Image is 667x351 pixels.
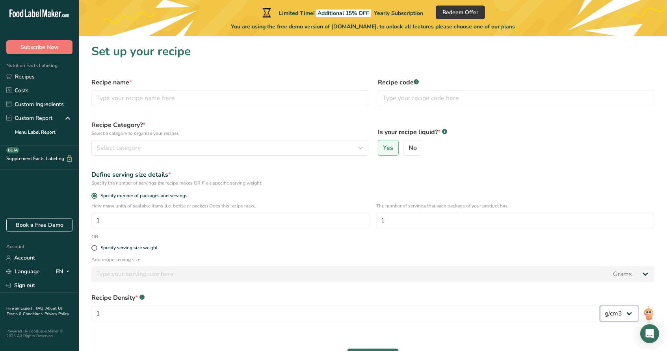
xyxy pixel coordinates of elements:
input: Type your recipe name here [91,90,368,106]
div: BETA [6,147,19,153]
div: Recipe Density [91,293,600,302]
span: Select category [97,143,141,153]
button: Select category [91,140,368,156]
label: Recipe Category? [91,120,368,137]
p: Select a category to organize your recipes [91,130,368,137]
a: FAQ . [36,306,45,311]
span: Yes [383,144,393,152]
div: Custom Report [6,114,52,122]
button: Redeem Offer [436,6,485,19]
p: How many units of sealable items (i.e. bottle or packet) Does this recipe make. [91,202,370,209]
img: ai-bot.1dcbe71.gif [643,306,654,323]
p: Add recipe serving size. [91,256,654,263]
span: Redeem Offer [442,8,478,17]
input: Type your density here [91,306,600,321]
div: Define serving size details [91,170,654,179]
div: EN [56,267,72,276]
a: Language [6,265,40,278]
span: Subscribe Now [20,43,59,51]
span: plans [501,23,515,30]
a: Terms & Conditions . [7,311,45,317]
button: Subscribe Now [6,40,72,54]
span: Yearly Subscription [374,9,423,17]
h1: Set up your recipe [91,43,654,60]
label: Recipe code [378,78,655,87]
div: Specify serving size weight [100,245,158,251]
span: Specify number of packages and servings [97,193,188,199]
input: Type your recipe code here [378,90,655,106]
div: OR [87,233,103,240]
a: About Us . [6,306,63,317]
div: Limited Time! [261,8,423,17]
span: You are using the free demo version of [DOMAIN_NAME], to unlock all features please choose one of... [231,22,515,31]
div: Powered By FoodLabelMaker © 2025 All Rights Reserved [6,329,72,338]
span: No [409,144,417,152]
input: Type your serving size here [91,266,608,282]
a: Privacy Policy [45,311,69,317]
div: Open Intercom Messenger [640,324,659,343]
span: Additional 15% OFF [316,9,371,17]
p: The number of servings that each package of your product has. [376,202,655,209]
label: Recipe name [91,78,368,87]
div: Specify the number of servings the recipe makes OR Fix a specific serving weight [91,179,654,187]
a: Hire an Expert . [6,306,34,311]
a: Book a Free Demo [6,218,72,232]
label: Is your recipe liquid? [378,127,655,137]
